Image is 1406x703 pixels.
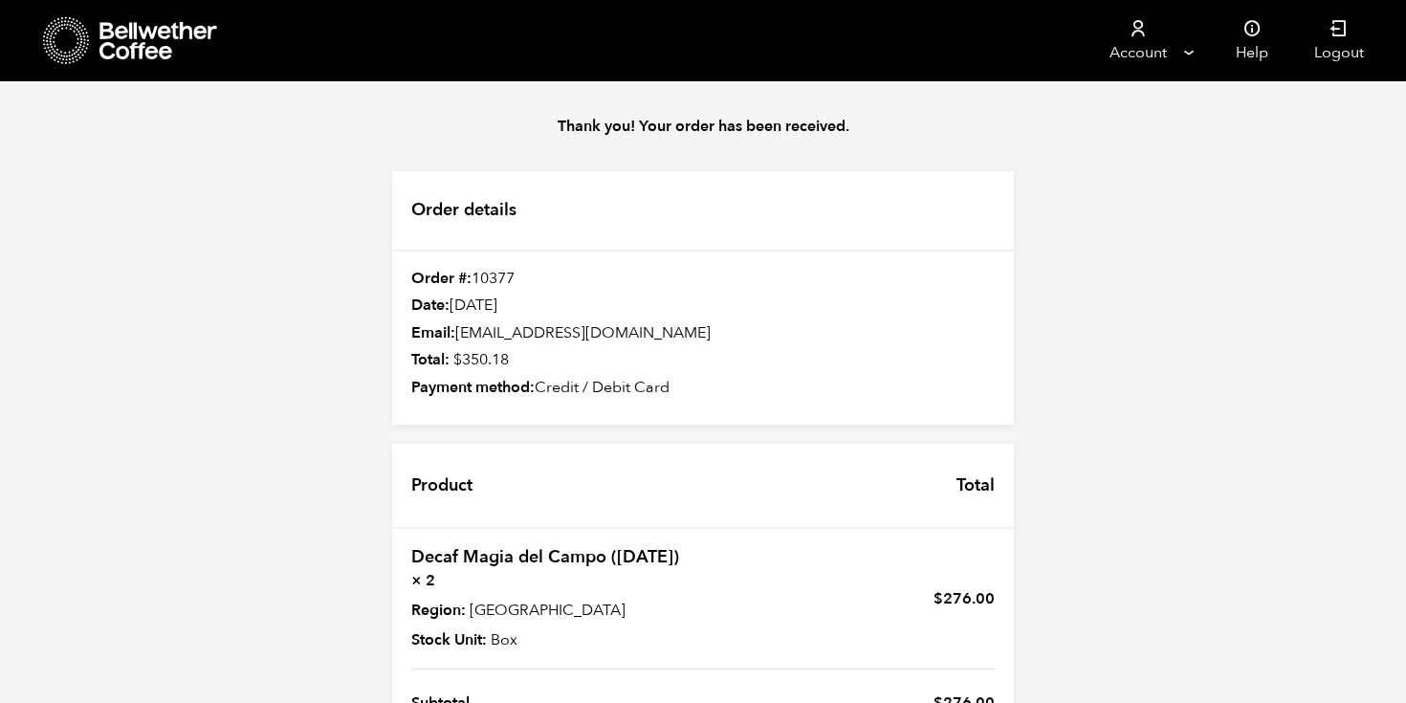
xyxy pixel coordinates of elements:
p: Box [411,628,692,651]
a: Decaf Magia del Campo ([DATE]) [411,545,679,569]
bdi: 350.18 [453,349,509,370]
span: $ [934,588,943,609]
strong: Order #: [411,268,472,289]
strong: Email: [411,322,455,343]
p: Thank you! Your order has been received. [373,115,1033,138]
div: [EMAIL_ADDRESS][DOMAIN_NAME] [392,323,1014,344]
strong: Region: [411,599,466,622]
h2: Order details [392,171,1014,252]
div: 10377 [392,269,1014,290]
div: Credit / Debit Card [392,378,1014,399]
strong: Date: [411,295,450,316]
div: [DATE] [392,296,1014,317]
strong: Total: [411,349,450,370]
th: Product [392,444,492,527]
th: Total [937,444,1014,527]
strong: Stock Unit: [411,628,487,651]
p: [GEOGRAPHIC_DATA] [411,599,692,622]
strong: × 2 [411,569,692,592]
strong: Payment method: [411,377,535,398]
span: $ [453,349,462,370]
bdi: 276.00 [934,588,995,609]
